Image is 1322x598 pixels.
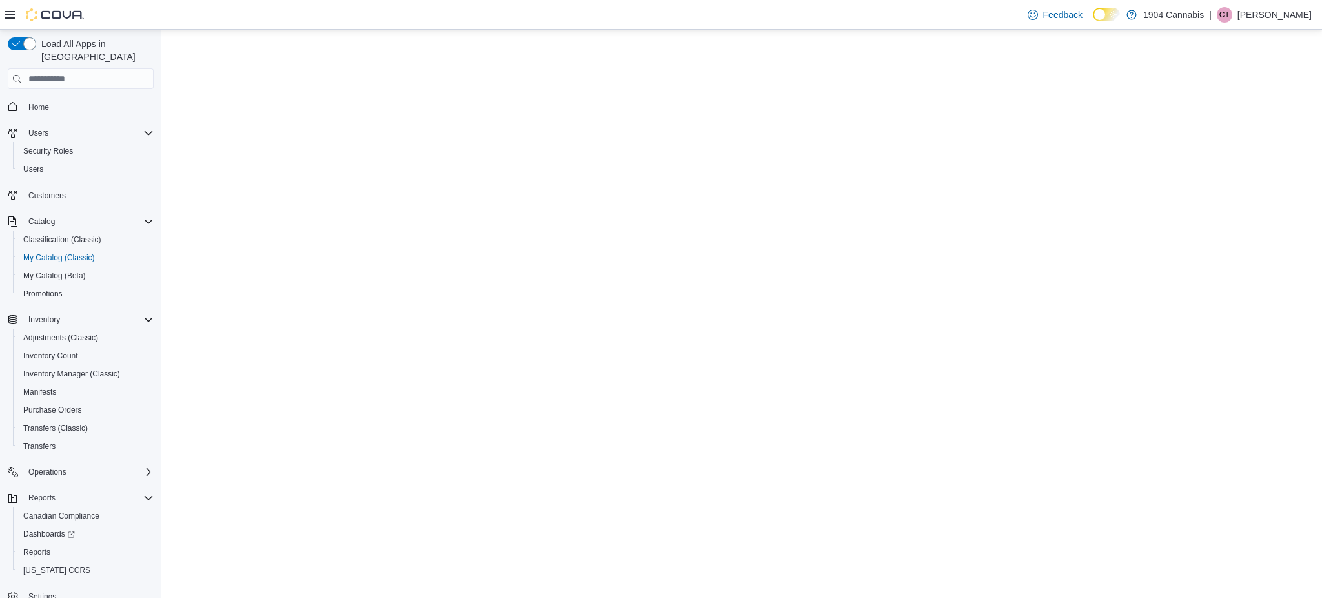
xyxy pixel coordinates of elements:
[13,160,159,178] button: Users
[1043,8,1083,21] span: Feedback
[23,547,50,557] span: Reports
[13,507,159,525] button: Canadian Compliance
[1237,7,1312,23] p: [PERSON_NAME]
[3,311,159,329] button: Inventory
[18,526,80,542] a: Dashboards
[23,464,154,480] span: Operations
[1143,7,1204,23] p: 1904 Cannabis
[18,402,87,418] a: Purchase Orders
[3,212,159,231] button: Catalog
[13,267,159,285] button: My Catalog (Beta)
[28,102,49,112] span: Home
[18,384,154,400] span: Manifests
[18,562,96,578] a: [US_STATE] CCRS
[3,489,159,507] button: Reports
[28,314,60,325] span: Inventory
[3,186,159,205] button: Customers
[23,188,71,203] a: Customers
[23,490,61,506] button: Reports
[13,383,159,401] button: Manifests
[23,441,56,451] span: Transfers
[23,511,99,521] span: Canadian Compliance
[18,366,154,382] span: Inventory Manager (Classic)
[28,493,56,503] span: Reports
[23,312,154,327] span: Inventory
[23,405,82,415] span: Purchase Orders
[18,330,103,345] a: Adjustments (Classic)
[18,438,61,454] a: Transfers
[13,401,159,419] button: Purchase Orders
[28,216,55,227] span: Catalog
[13,419,159,437] button: Transfers (Classic)
[23,164,43,174] span: Users
[1219,7,1230,23] span: CT
[18,143,154,159] span: Security Roles
[18,286,154,302] span: Promotions
[13,142,159,160] button: Security Roles
[18,286,68,302] a: Promotions
[23,289,63,299] span: Promotions
[1022,2,1088,28] a: Feedback
[1093,8,1120,21] input: Dark Mode
[23,387,56,397] span: Manifests
[18,544,56,560] a: Reports
[13,329,159,347] button: Adjustments (Classic)
[13,347,159,365] button: Inventory Count
[18,366,125,382] a: Inventory Manager (Classic)
[18,330,154,345] span: Adjustments (Classic)
[18,250,100,265] a: My Catalog (Classic)
[13,249,159,267] button: My Catalog (Classic)
[3,97,159,116] button: Home
[18,526,154,542] span: Dashboards
[18,348,154,364] span: Inventory Count
[18,420,93,436] a: Transfers (Classic)
[26,8,84,21] img: Cova
[18,143,78,159] a: Security Roles
[13,285,159,303] button: Promotions
[23,214,154,229] span: Catalog
[3,124,159,142] button: Users
[13,525,159,543] a: Dashboards
[18,161,154,177] span: Users
[23,99,54,115] a: Home
[18,232,154,247] span: Classification (Classic)
[23,253,95,263] span: My Catalog (Classic)
[3,463,159,481] button: Operations
[23,98,154,114] span: Home
[23,271,86,281] span: My Catalog (Beta)
[23,125,54,141] button: Users
[23,312,65,327] button: Inventory
[23,351,78,361] span: Inventory Count
[28,467,66,477] span: Operations
[13,437,159,455] button: Transfers
[23,565,90,575] span: [US_STATE] CCRS
[18,420,154,436] span: Transfers (Classic)
[23,529,75,539] span: Dashboards
[1093,21,1093,22] span: Dark Mode
[13,231,159,249] button: Classification (Classic)
[1217,7,1232,23] div: Cody Tomlinson
[23,125,154,141] span: Users
[18,544,154,560] span: Reports
[18,384,61,400] a: Manifests
[28,128,48,138] span: Users
[13,543,159,561] button: Reports
[23,490,154,506] span: Reports
[13,365,159,383] button: Inventory Manager (Classic)
[23,464,72,480] button: Operations
[23,146,73,156] span: Security Roles
[18,250,154,265] span: My Catalog (Classic)
[23,187,154,203] span: Customers
[28,191,66,201] span: Customers
[18,348,83,364] a: Inventory Count
[18,402,154,418] span: Purchase Orders
[13,561,159,579] button: [US_STATE] CCRS
[23,423,88,433] span: Transfers (Classic)
[23,333,98,343] span: Adjustments (Classic)
[18,562,154,578] span: Washington CCRS
[1209,7,1212,23] p: |
[36,37,154,63] span: Load All Apps in [GEOGRAPHIC_DATA]
[18,161,48,177] a: Users
[18,268,91,284] a: My Catalog (Beta)
[23,214,60,229] button: Catalog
